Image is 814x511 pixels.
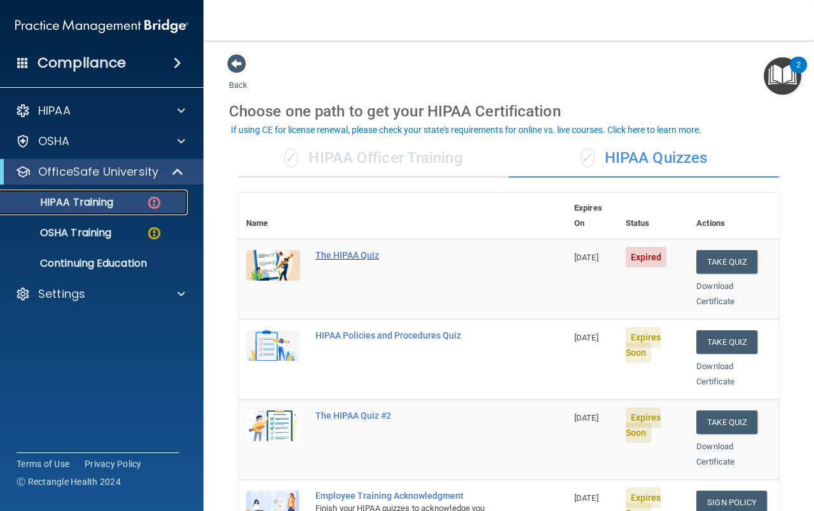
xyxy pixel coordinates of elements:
[238,193,308,239] th: Name
[146,195,162,211] img: danger-circle.6113f641.png
[85,458,142,470] a: Privacy Policy
[574,333,598,342] span: [DATE]
[15,13,188,39] img: PMB logo
[696,281,735,306] a: Download Certificate
[315,250,503,260] div: The HIPAA Quiz
[15,103,185,118] a: HIPAA
[696,410,757,434] button: Take Quiz
[238,139,509,178] div: HIPAA Officer Training
[38,103,71,118] p: HIPAA
[8,257,182,270] p: Continuing Education
[796,65,801,81] div: 2
[146,225,162,241] img: warning-circle.0cc9ac19.png
[38,164,158,179] p: OfficeSafe University
[315,410,503,421] div: The HIPAA Quiz #2
[15,134,185,149] a: OSHA
[567,193,618,239] th: Expires On
[574,493,598,503] span: [DATE]
[315,330,503,340] div: HIPAA Policies and Procedures Quiz
[696,250,757,274] button: Take Quiz
[689,193,779,239] th: Actions
[764,57,801,95] button: Open Resource Center, 2 new notifications
[229,93,789,130] div: Choose one path to get your HIPAA Certification
[8,227,111,239] p: OSHA Training
[574,253,598,262] span: [DATE]
[626,327,661,363] span: Expires Soon
[618,193,689,239] th: Status
[38,286,85,302] p: Settings
[231,125,701,134] div: If using CE for license renewal, please check your state's requirements for online vs. live cours...
[696,361,735,386] a: Download Certificate
[17,458,69,470] a: Terms of Use
[581,148,595,167] span: ✓
[315,491,503,501] div: Employee Training Acknowledgment
[38,54,126,72] h4: Compliance
[574,413,598,423] span: [DATE]
[626,407,661,443] span: Expires Soon
[38,134,70,149] p: OSHA
[17,475,121,488] span: Ⓒ Rectangle Health 2024
[284,148,298,167] span: ✓
[594,421,799,472] iframe: Drift Widget Chat Controller
[509,139,779,178] div: HIPAA Quizzes
[626,247,667,267] span: Expired
[229,65,247,90] a: Back
[15,164,184,179] a: OfficeSafe University
[696,330,757,354] button: Take Quiz
[8,196,113,209] p: HIPAA Training
[229,123,703,136] button: If using CE for license renewal, please check your state's requirements for online vs. live cours...
[15,286,185,302] a: Settings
